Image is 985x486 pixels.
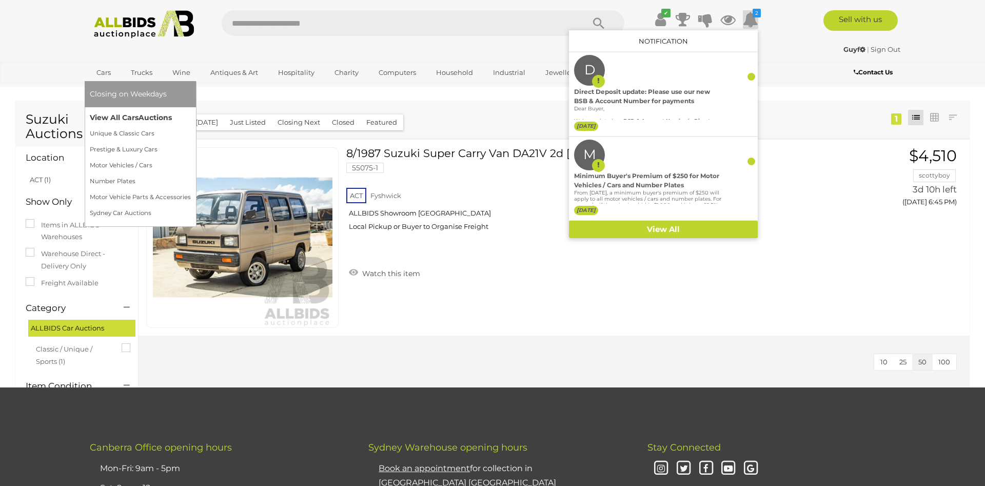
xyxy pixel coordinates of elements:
a: Notification [639,37,688,45]
a: Jewellery [539,64,584,81]
a: View All [569,221,758,239]
span: Sydney Warehouse opening hours [368,442,527,453]
button: Closed [326,114,361,130]
span: 25 [899,358,907,366]
span: 50 [918,358,927,366]
a: Hospitality [271,64,321,81]
button: Just Listed [224,114,272,130]
a: Cars [90,64,117,81]
a: $4,510 scottyboy 3d 10h left ([DATE] 6:45 PM) [839,147,959,211]
span: $4,510 [909,146,957,165]
label: [DATE] [574,206,598,215]
i: 2 [753,9,761,17]
i: Twitter [675,460,693,478]
div: Direct Deposit update: Please use our new BSB & Account Number for payments [574,87,722,106]
label: Items in ALLBIDS Warehouses [26,219,128,243]
a: ACT (1) [30,176,51,184]
label: Warehouse Direct - Delivery Only [26,248,128,272]
li: Mon-Fri: 9am - 5pm [97,459,343,479]
h4: Category [26,303,108,313]
div: ALLBIDS Car Auctions [28,320,135,337]
a: Contact Us [854,67,895,78]
a: Sell with us [823,10,898,31]
a: Trucks [124,64,159,81]
a: 8/1987 Suzuki Super Carry Van DA21V 2d [PERSON_NAME] 1.0L 55075-1 ACT Fyshwick ALLBIDS Showroom [... [354,147,823,239]
a: Charity [328,64,365,81]
a: 2 [743,10,758,29]
span: | [867,45,869,53]
div: Minimum Buyer's Premium of $250 for Motor Vehicles / Cars and Number Plates [574,171,722,190]
span: Classic / Unique / Sports (1) [36,341,113,367]
i: Instagram [653,460,671,478]
i: ✔ [661,9,671,17]
i: Youtube [720,460,738,478]
a: Wine [166,64,197,81]
button: 100 [932,354,956,370]
span: Watch this item [360,269,420,278]
span: 10 [880,358,888,366]
label: Freight Available [26,277,98,289]
b: Contact Us [854,68,893,76]
a: Household [429,64,480,81]
a: Computers [372,64,423,81]
a: Sign Out [871,45,900,53]
h4: Location [26,153,108,163]
button: Featured [360,114,403,130]
button: Search [573,10,624,36]
i: Google [742,460,760,478]
h4: Show Only [26,197,108,207]
a: ✔ [653,10,668,29]
a: Watch this item [346,265,423,280]
a: Industrial [486,64,532,81]
label: D [584,55,595,86]
u: Book an appointment [379,463,470,473]
b: BSB & Account Number [623,118,687,124]
img: 55075-1a_ex.jpg [153,148,332,327]
h4: Item Condition [26,381,108,391]
button: Closing Next [271,114,326,130]
label: [DATE] [574,122,598,131]
h1: Suzuki Auctions [26,112,128,141]
button: 25 [893,354,913,370]
p: Dear Buyer, We’ve updated our for . Payments will show in your ALLBIDS account as soon as funds c... [574,106,722,161]
a: Guyf [843,45,867,53]
button: 10 [874,354,894,370]
span: Canberra Office opening hours [90,442,232,453]
img: Allbids.com.au [88,10,200,38]
span: Stay Connected [647,442,721,453]
label: M [583,140,596,170]
a: Antiques & Art [204,64,265,81]
span: 100 [938,358,950,366]
p: From [DATE], a minimum buyer's premium of $250 will apply to all motor vehicles / cars and number... [574,190,722,239]
button: 50 [912,354,933,370]
strong: Guyf [843,45,865,53]
i: Facebook [697,460,715,478]
div: 1 [891,113,901,125]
